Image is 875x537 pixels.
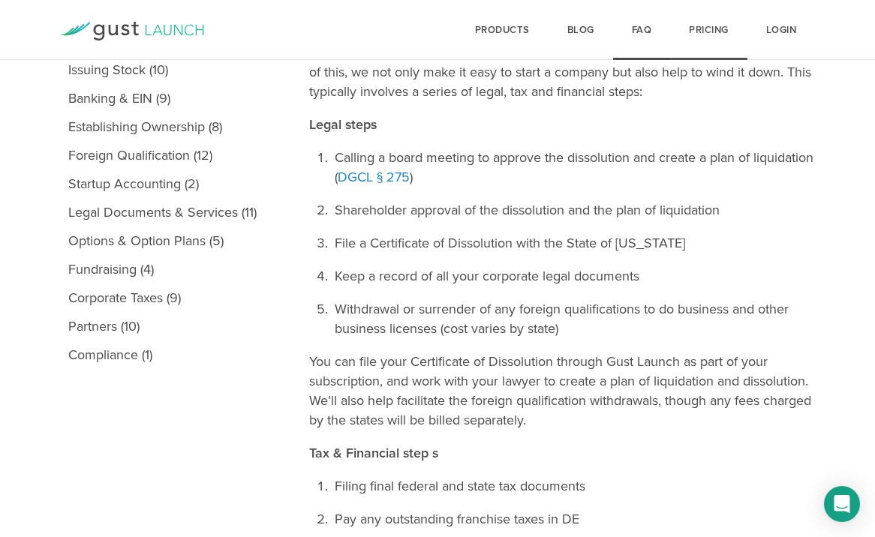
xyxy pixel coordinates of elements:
[53,141,272,169] a: Foreign Qualification (12)
[332,200,822,220] li: Shareholder approval of the dissolution and the plan of liquidation
[332,299,822,338] li: Withdrawal or surrender of any foreign qualifications to do business and other business licenses ...
[53,84,272,112] a: Banking & EIN (9)
[53,312,272,340] a: Partners (10)
[332,148,822,187] li: Calling a board meeting to approve the dissolution and create a plan of liquidation ( )
[53,340,272,369] a: Compliance (1)
[53,112,272,141] a: Establishing Ownership (8)
[53,283,272,312] a: Corporate Taxes (9)
[338,169,410,185] a: DGCL § 275
[53,255,272,283] a: Fundraising (4)
[332,233,822,253] li: File a Certificate of Dissolution with the State of [US_STATE]
[309,43,822,101] p: We believe that the greatest successes come from having the freedom to fail. Because of this, we ...
[332,476,822,496] li: Filing final federal and state tax documents
[309,352,822,430] p: You can file your Certificate of Dissolution through Gust Launch as part of your subscription, an...
[332,509,822,529] li: Pay any outstanding franchise taxes in DE
[53,198,272,226] a: Legal Documents & Services (11)
[824,486,860,522] div: Open Intercom Messenger
[309,116,377,133] strong: Legal steps
[53,226,272,255] a: Options & Option Plans (5)
[309,445,438,461] strong: Tax & Financial step s
[53,169,272,198] a: Startup Accounting (2)
[332,266,822,286] li: Keep a record of all your corporate legal documents
[53,55,272,84] a: Issuing Stock (10)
